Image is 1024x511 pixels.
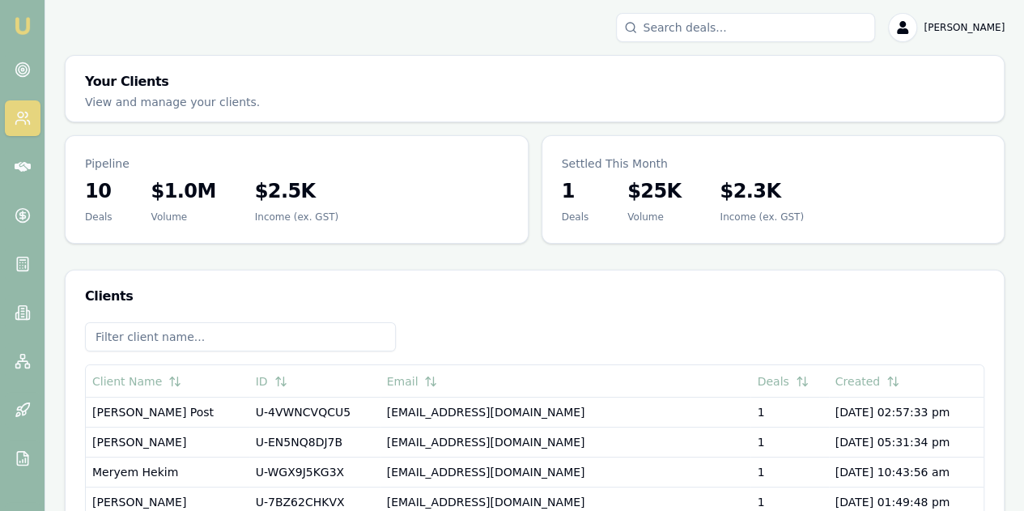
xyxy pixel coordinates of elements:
[249,398,380,428] td: U-4VWNCVQCU5
[86,398,249,428] td: [PERSON_NAME] Post
[829,398,984,428] td: [DATE] 02:57:33 pm
[85,322,396,351] input: Filter client name...
[829,458,984,488] td: [DATE] 10:43:56 am
[85,211,113,224] div: Deals
[85,155,508,172] p: Pipeline
[86,458,249,488] td: Meryem Hekim
[151,178,216,204] h3: $1.0M
[750,458,828,488] td: 1
[151,211,216,224] div: Volume
[757,367,808,396] button: Deals
[562,178,589,204] h3: 1
[13,16,32,36] img: emu-icon-u.png
[255,178,338,204] h3: $2.5K
[387,367,438,396] button: Email
[627,178,681,204] h3: $25K
[380,428,751,458] td: [EMAIL_ADDRESS][DOMAIN_NAME]
[924,21,1005,34] span: [PERSON_NAME]
[380,458,751,488] td: [EMAIL_ADDRESS][DOMAIN_NAME]
[380,398,751,428] td: [EMAIL_ADDRESS][DOMAIN_NAME]
[249,458,380,488] td: U-WGX9J5KG3X
[616,13,875,42] input: Search deals
[85,178,113,204] h3: 10
[85,93,499,112] p: View and manage your clients.
[85,75,984,88] h3: Your Clients
[92,367,181,396] button: Client Name
[720,178,803,204] h3: $2.3K
[750,428,828,458] td: 1
[562,155,985,172] p: Settled This Month
[249,428,380,458] td: U-EN5NQ8DJ7B
[86,428,249,458] td: [PERSON_NAME]
[750,398,828,428] td: 1
[85,290,984,303] h3: Clients
[627,211,681,224] div: Volume
[720,211,803,224] div: Income (ex. GST)
[835,367,899,396] button: Created
[256,367,287,396] button: ID
[829,428,984,458] td: [DATE] 05:31:34 pm
[562,211,589,224] div: Deals
[255,211,338,224] div: Income (ex. GST)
